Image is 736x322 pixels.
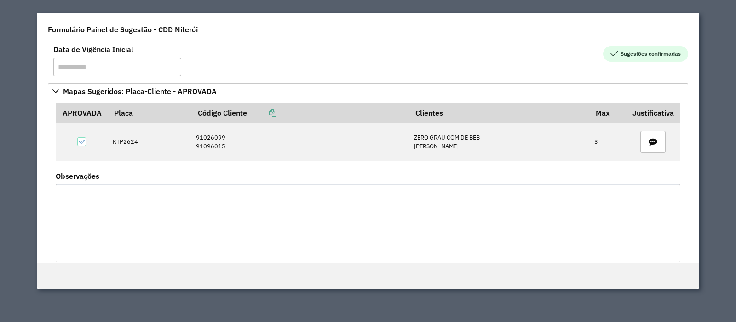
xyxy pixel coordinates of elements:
[191,123,409,161] td: 91026099 91096015
[56,170,99,181] label: Observações
[48,83,688,99] a: Mapas Sugeridos: Placa-Cliente - APROVADA
[63,88,217,95] span: Mapas Sugeridos: Placa-Cliente - APROVADA
[589,103,626,123] th: Max
[626,103,680,123] th: Justificativa
[409,123,590,161] td: ZERO GRAU COM DE BEB [PERSON_NAME]
[48,99,688,274] div: Mapas Sugeridos: Placa-Cliente - APROVADA
[108,103,191,123] th: Placa
[409,103,590,123] th: Clientes
[603,46,688,62] span: Sugestões confirmadas
[247,108,276,117] a: Copiar
[589,123,626,161] td: 3
[53,44,133,55] label: Data de Vigência Inicial
[56,103,108,123] th: APROVADA
[108,123,191,161] td: KTP2624
[191,103,409,123] th: Código Cliente
[48,24,198,35] h4: Formulário Painel de Sugestão - CDD Niterói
